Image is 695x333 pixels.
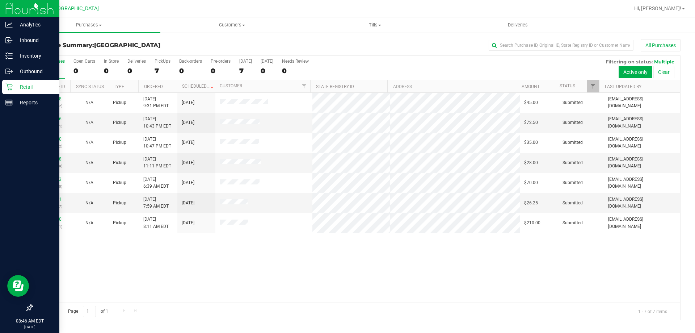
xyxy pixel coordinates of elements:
span: [DATE] [182,200,194,207]
button: N/A [85,99,93,106]
div: [DATE] [261,59,273,64]
a: 11841680 [41,217,62,222]
span: [EMAIL_ADDRESS][DOMAIN_NAME] [608,196,676,210]
div: Needs Review [282,59,309,64]
input: Search Purchase ID, Original ID, State Registry ID or Customer Name... [489,40,633,51]
span: Pickup [113,119,126,126]
span: Not Applicable [85,160,93,165]
span: Pickup [113,139,126,146]
div: 0 [127,67,146,75]
div: 0 [73,67,95,75]
a: Filter [298,80,310,92]
button: Clear [653,66,674,78]
button: N/A [85,179,93,186]
a: 11841426 [41,116,62,121]
span: Submitted [563,159,583,166]
div: 0 [282,67,309,75]
span: Submitted [563,200,583,207]
inline-svg: Analytics [5,21,13,28]
span: [DATE] 8:11 AM EDT [143,216,169,230]
p: Outbound [13,67,56,76]
a: State Registry ID [316,84,354,89]
div: In Store [104,59,119,64]
a: Customer [220,83,242,88]
p: Inventory [13,51,56,60]
span: Purchases [17,22,160,28]
span: [DATE] 10:43 PM EDT [143,116,171,129]
span: $72.50 [524,119,538,126]
inline-svg: Inbound [5,37,13,44]
span: Submitted [563,139,583,146]
p: [DATE] [3,324,56,330]
a: Status [560,83,575,88]
button: N/A [85,139,93,146]
button: N/A [85,159,93,166]
span: 1 - 7 of 7 items [632,306,673,317]
a: 11841553 [41,177,62,182]
span: Submitted [563,99,583,106]
span: Multiple [654,59,674,64]
div: Back-orders [179,59,202,64]
div: Pre-orders [211,59,231,64]
span: $70.00 [524,179,538,186]
p: Reports [13,98,56,107]
a: Sync Status [76,84,104,89]
span: Pickup [113,220,126,226]
span: $26.25 [524,200,538,207]
input: 1 [83,306,96,317]
h3: Purchase Summary: [32,42,248,49]
span: Submitted [563,119,583,126]
a: Purchases [17,17,160,33]
p: 08:46 AM EDT [3,318,56,324]
span: Filtering on status: [606,59,653,64]
div: PickUps [155,59,170,64]
a: 11841651 [41,197,62,202]
a: Customers [160,17,303,33]
span: Not Applicable [85,200,93,205]
span: Pickup [113,99,126,106]
span: Page of 1 [62,306,114,317]
a: Last Updated By [605,84,641,89]
span: Customers [161,22,303,28]
span: Tills [304,22,446,28]
span: Deliveries [498,22,538,28]
span: Submitted [563,179,583,186]
span: Submitted [563,220,583,226]
span: Not Applicable [85,140,93,145]
button: N/A [85,200,93,207]
div: 0 [261,67,273,75]
span: [DATE] 9:31 PM EDT [143,96,169,109]
span: [DATE] 11:11 PM EDT [143,156,171,170]
a: Scheduled [182,84,215,89]
div: Open Carts [73,59,95,64]
span: [EMAIL_ADDRESS][DOMAIN_NAME] [608,156,676,170]
span: [DATE] 7:59 AM EDT [143,196,169,210]
a: Tills [303,17,446,33]
span: [GEOGRAPHIC_DATA] [94,42,160,49]
inline-svg: Retail [5,83,13,91]
span: Not Applicable [85,100,93,105]
a: 11841448 [41,157,62,162]
button: Active only [619,66,652,78]
div: 7 [155,67,170,75]
span: [DATE] 10:47 PM EDT [143,136,171,150]
span: [DATE] [182,159,194,166]
span: [DATE] [182,220,194,226]
inline-svg: Outbound [5,68,13,75]
span: $45.00 [524,99,538,106]
a: Deliveries [446,17,589,33]
span: [EMAIL_ADDRESS][DOMAIN_NAME] [608,116,676,129]
th: Address [387,80,516,93]
span: [EMAIL_ADDRESS][DOMAIN_NAME] [608,176,676,190]
span: Not Applicable [85,120,93,125]
iframe: Resource center [7,275,29,297]
a: Ordered [144,84,163,89]
inline-svg: Reports [5,99,13,106]
span: $210.00 [524,220,540,226]
span: [DATE] [182,179,194,186]
span: Not Applicable [85,180,93,185]
span: [DATE] 6:39 AM EDT [143,176,169,190]
button: N/A [85,220,93,226]
a: Amount [522,84,540,89]
span: Not Applicable [85,220,93,225]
